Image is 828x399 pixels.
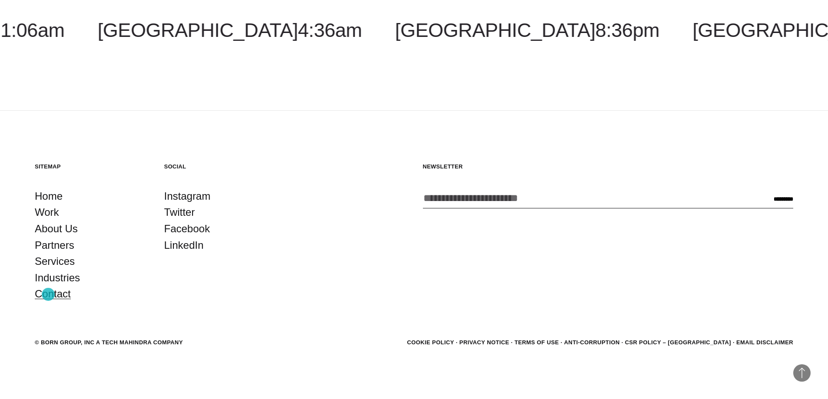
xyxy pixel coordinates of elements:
[395,19,659,41] a: [GEOGRAPHIC_DATA]8:36pm
[35,163,147,170] h5: Sitemap
[35,237,74,254] a: Partners
[793,364,811,382] button: Back to Top
[423,163,794,170] h5: Newsletter
[98,19,362,41] a: [GEOGRAPHIC_DATA]4:36am
[164,204,195,221] a: Twitter
[515,339,559,346] a: Terms of Use
[35,253,75,270] a: Services
[164,237,204,254] a: LinkedIn
[35,188,63,204] a: Home
[625,339,731,346] a: CSR POLICY – [GEOGRAPHIC_DATA]
[407,339,454,346] a: Cookie Policy
[459,339,509,346] a: Privacy Notice
[35,270,80,286] a: Industries
[35,286,71,302] a: Contact
[164,221,210,237] a: Facebook
[298,19,362,41] span: 4:36am
[736,339,793,346] a: Email Disclaimer
[164,163,276,170] h5: Social
[164,188,211,204] a: Instagram
[35,338,183,347] div: © BORN GROUP, INC A Tech Mahindra Company
[35,204,59,221] a: Work
[595,19,659,41] span: 8:36pm
[0,19,64,41] span: 1:06am
[35,221,78,237] a: About Us
[564,339,620,346] a: Anti-Corruption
